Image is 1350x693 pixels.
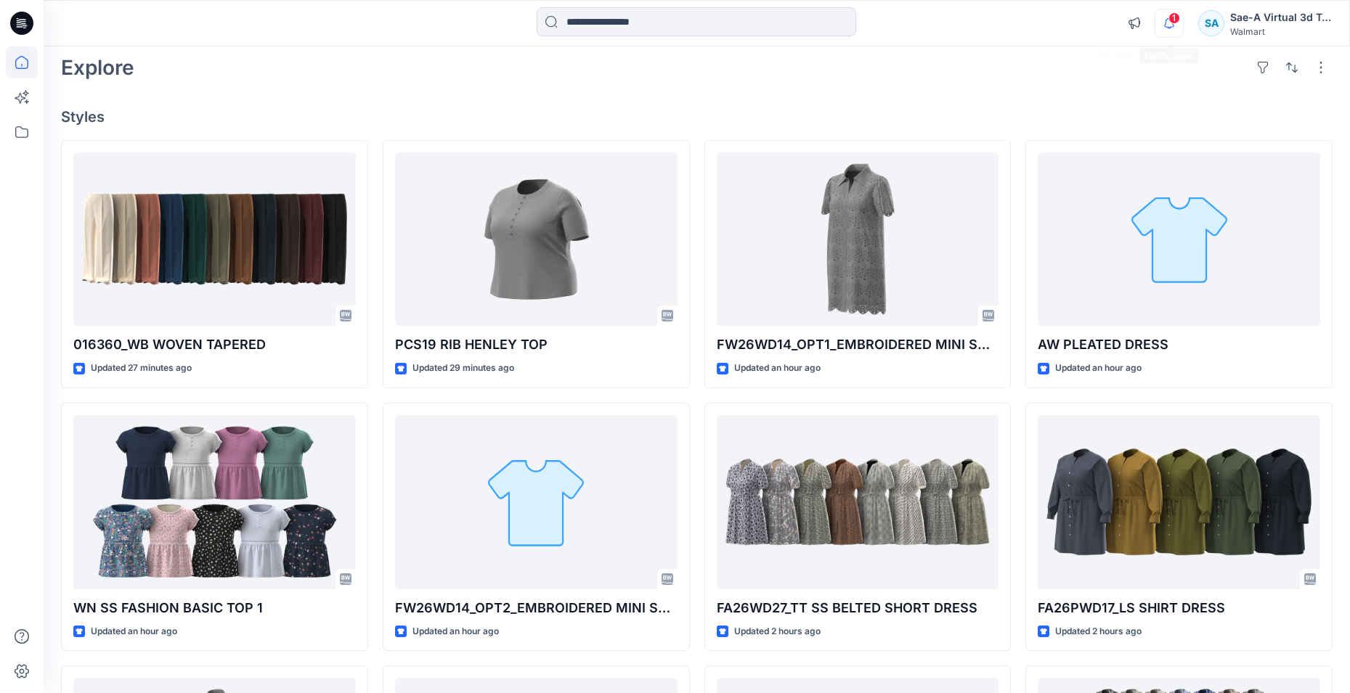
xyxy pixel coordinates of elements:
p: Updated 2 hours ago [734,624,821,639]
p: Updated an hour ago [412,624,499,639]
p: FA26PWD17_LS SHIRT DRESS [1038,598,1320,618]
p: Updated an hour ago [91,624,177,639]
p: AW PLEATED DRESS [1038,335,1320,355]
div: SA [1198,10,1224,36]
a: FW26WD14_OPT1_EMBROIDERED MINI SHIRTDRESS [717,152,999,327]
p: Updated 29 minutes ago [412,361,514,376]
a: AW PLEATED DRESS [1038,152,1320,327]
p: Updated an hour ago [734,361,821,376]
div: Walmart [1230,26,1332,37]
p: FW26WD14_OPT2_EMBROIDERED MINI SHIRTDRESS [395,598,678,618]
h2: Explore [61,56,134,79]
div: Sae-A Virtual 3d Team [1230,9,1332,26]
p: FW26WD14_OPT1_EMBROIDERED MINI SHIRTDRESS [717,335,999,355]
a: PCS19 RIB HENLEY TOP [395,152,678,327]
p: Updated 2 hours ago [1055,624,1142,639]
a: FA26PWD17_LS SHIRT DRESS [1038,415,1320,589]
p: WN SS FASHION BASIC TOP 1 [73,598,356,618]
h4: Styles [61,108,1333,126]
p: 016360_WB WOVEN TAPERED [73,335,356,355]
p: Updated 27 minutes ago [91,361,192,376]
a: FA26WD27_TT SS BELTED SHORT DRESS [717,415,999,589]
p: Updated an hour ago [1055,361,1142,376]
span: 1 [1168,12,1180,24]
a: WN SS FASHION BASIC TOP 1 [73,415,356,589]
p: PCS19 RIB HENLEY TOP [395,335,678,355]
a: 016360_WB WOVEN TAPERED [73,152,356,327]
a: FW26WD14_OPT2_EMBROIDERED MINI SHIRTDRESS [395,415,678,589]
p: FA26WD27_TT SS BELTED SHORT DRESS [717,598,999,618]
